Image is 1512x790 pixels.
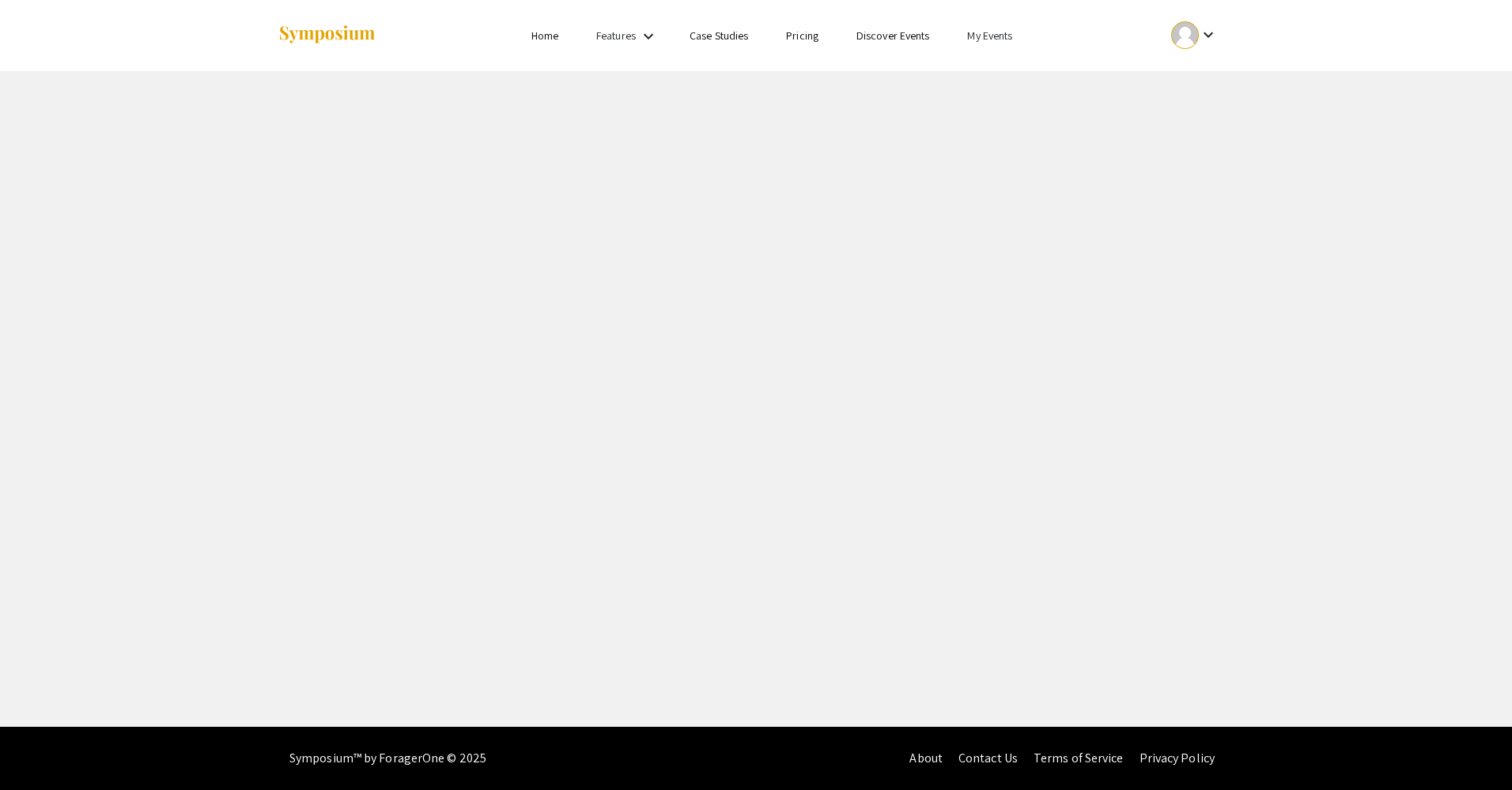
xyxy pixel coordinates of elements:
a: Case Studies [690,28,748,43]
a: About [909,750,943,766]
mat-icon: Expand Features list [639,27,658,46]
a: Discover Events [856,28,930,43]
button: Expand account dropdown [1155,17,1234,53]
a: Privacy Policy [1140,750,1215,766]
a: Terms of Service [1034,750,1124,766]
a: Home [531,28,558,43]
mat-icon: Expand account dropdown [1199,25,1218,44]
a: Features [596,28,636,43]
div: Symposium™ by ForagerOne © 2025 [289,727,486,790]
a: Pricing [786,28,818,43]
img: Symposium by ForagerOne [278,24,376,46]
a: My Events [967,28,1012,43]
a: Contact Us [958,750,1018,766]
